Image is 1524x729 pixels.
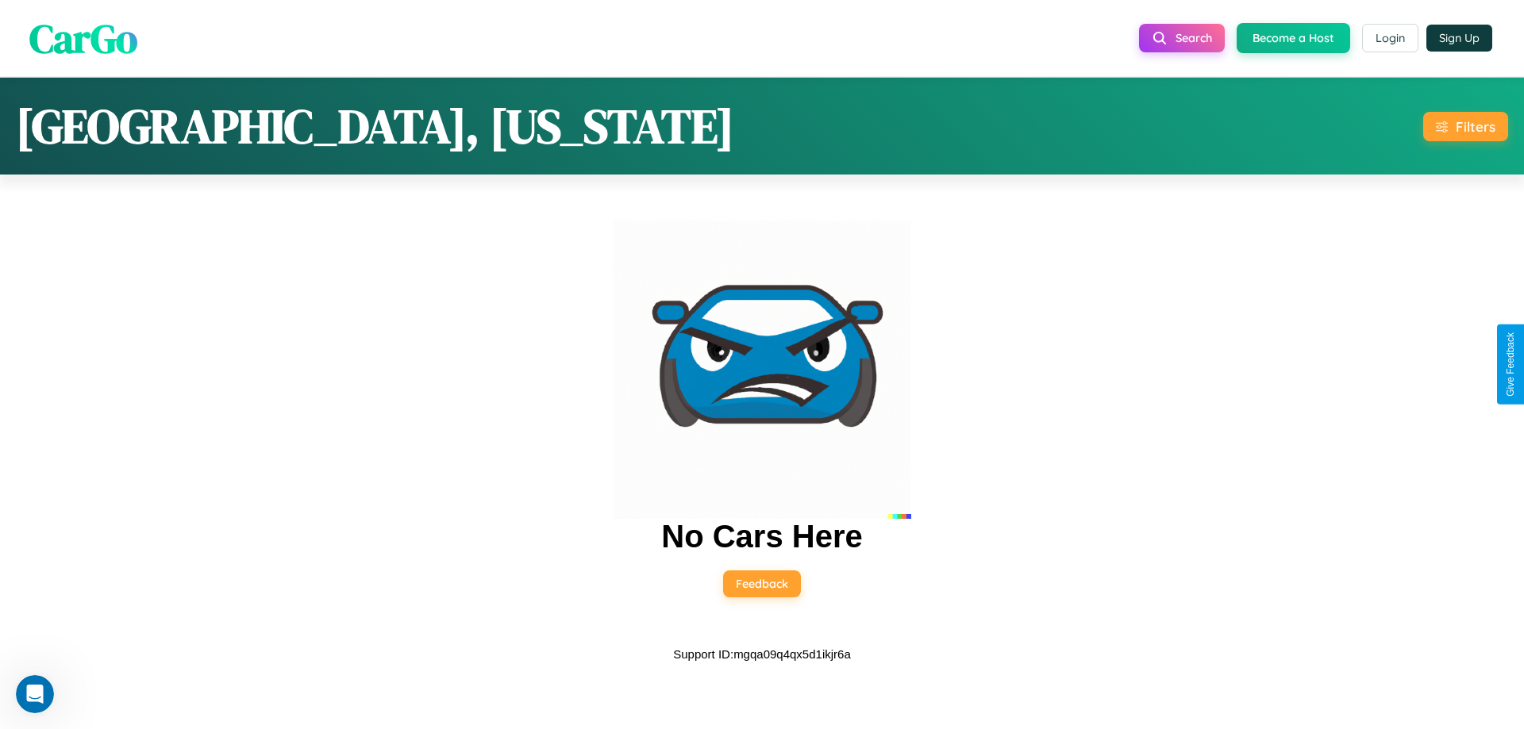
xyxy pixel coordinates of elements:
button: Search [1139,24,1225,52]
p: Support ID: mgqa09q4qx5d1ikjr6a [673,643,850,665]
button: Feedback [723,570,801,597]
button: Login [1362,24,1418,52]
div: Give Feedback [1505,332,1516,397]
span: CarGo [29,10,137,65]
img: car [613,221,911,519]
h2: No Cars Here [661,519,862,554]
iframe: Intercom live chat [16,675,54,713]
button: Become a Host [1237,23,1350,53]
button: Sign Up [1426,25,1492,52]
button: Filters [1423,112,1508,141]
span: Search [1176,31,1212,45]
h1: [GEOGRAPHIC_DATA], [US_STATE] [16,94,734,159]
div: Filters [1456,118,1495,135]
